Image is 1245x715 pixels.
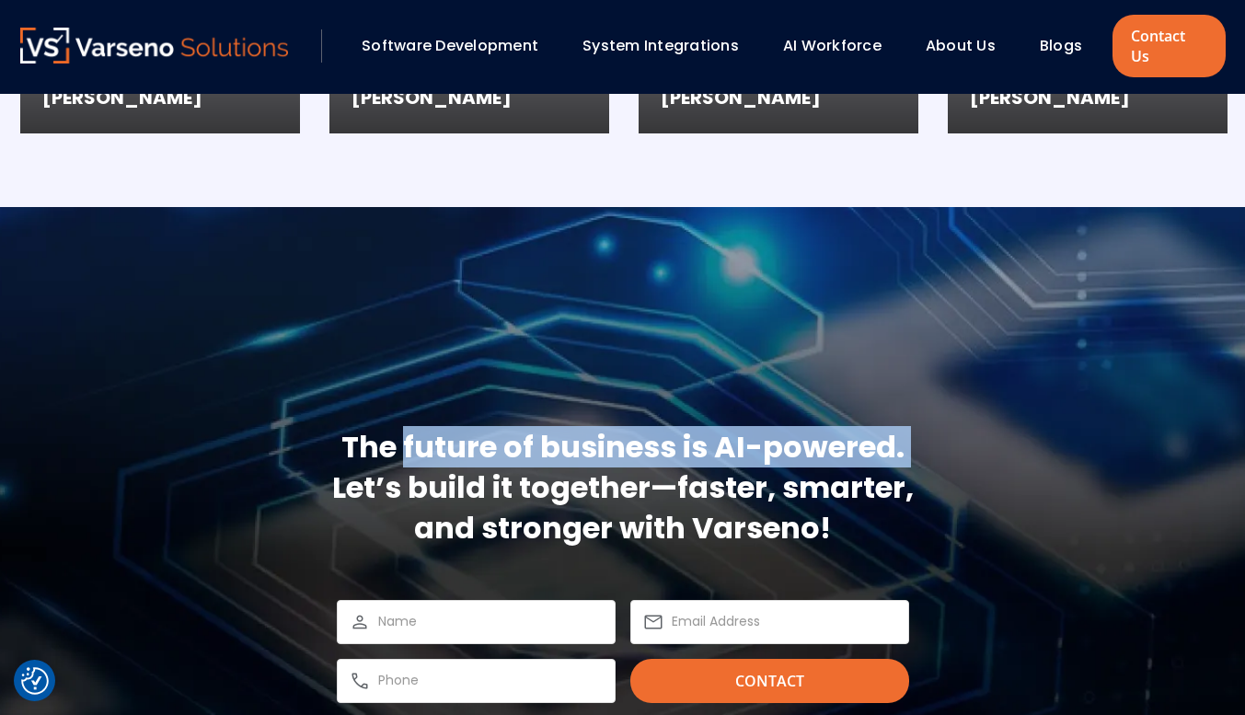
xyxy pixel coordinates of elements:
div: About Us [916,30,1021,62]
a: Software Development [362,35,538,56]
div: AI Workforce [774,30,907,62]
div: System Integrations [573,30,765,62]
button: Cookie Settings [21,667,49,695]
a: Contact Us [1112,15,1225,77]
input: Email Address [672,611,897,633]
a: System Integrations [582,35,739,56]
img: person-icon.png [349,611,371,633]
img: mail-icon.png [642,611,664,633]
a: AI Workforce [783,35,882,56]
img: Varseno Solutions – Product Engineering & IT Services [20,28,289,63]
img: Revisit consent button [21,667,49,695]
div: Software Development [352,30,564,62]
a: About Us [926,35,996,56]
h2: The future of business is AI-powered. Let’s build it together—faster, smarter, and stronger with ... [332,427,914,548]
input: Contact [630,659,909,703]
img: call-icon.png [349,670,371,692]
input: Phone [378,670,604,692]
div: Blogs [1031,30,1108,62]
input: Name [378,611,604,633]
a: Blogs [1040,35,1082,56]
